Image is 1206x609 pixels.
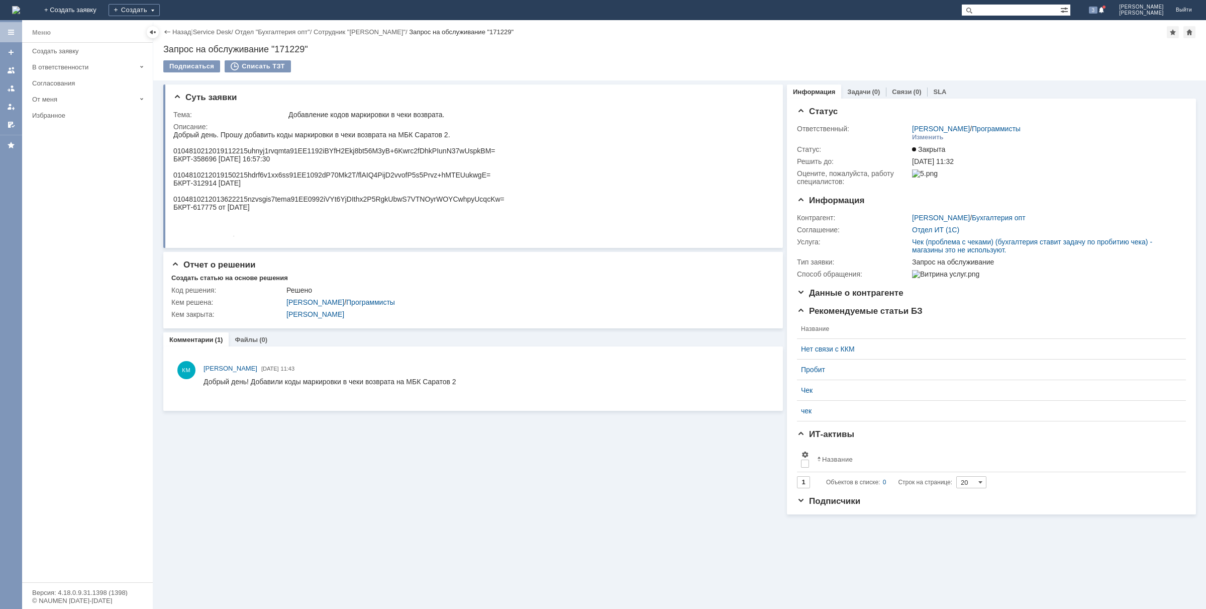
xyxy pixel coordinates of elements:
a: чек [801,407,1174,415]
div: Создать заявку [32,47,147,55]
div: Контрагент: [797,214,910,222]
div: Изменить [912,133,944,141]
span: Расширенный поиск [1060,5,1070,14]
div: Добавить в избранное [1167,26,1179,38]
a: Отдел "Бухгалтерия опт" [235,28,310,36]
i: Строк на странице: [826,476,952,488]
div: Статус: [797,145,910,153]
a: Перейти на домашнюю страницу [12,6,20,14]
a: Мои заявки [3,99,19,115]
div: Соглашение: [797,226,910,234]
th: Название [797,319,1178,339]
div: Запрос на обслуживание "171229" [163,44,1196,54]
span: [PERSON_NAME] [1119,10,1164,16]
a: Бухгалтерия опт [972,214,1026,222]
div: Запрос на обслуживание [912,258,1180,266]
a: Пробит [801,366,1174,374]
div: От меня [32,96,136,103]
a: Комментарии [169,336,214,343]
a: Информация [793,88,835,96]
span: Рекомендуемые статьи БЗ [797,306,923,316]
a: Связи [892,88,912,96]
span: Настройки [801,451,809,459]
div: Запрос на обслуживание "171229" [409,28,514,36]
span: [PERSON_NAME] [204,365,257,372]
span: ИТ-активы [797,429,854,439]
a: Создать заявку [3,44,19,60]
div: Скрыть меню [147,26,159,38]
div: Решить до: [797,157,910,165]
img: 5.png [912,169,938,178]
span: Статус [797,107,838,116]
div: / [193,28,235,36]
div: Код решения: [171,286,284,294]
div: / [314,28,409,36]
a: Файлы [235,336,258,343]
div: Тип заявки: [797,258,910,266]
a: Мои согласования [3,117,19,133]
a: Сотрудник "[PERSON_NAME]" [314,28,406,36]
a: Заявки в моей ответственности [3,80,19,97]
div: Oцените, пожалуйста, работу специалистов: [797,169,910,186]
div: Услуга: [797,238,910,246]
span: Объектов в списке: [826,479,880,486]
span: [DATE] [261,366,279,372]
span: Суть заявки [173,93,237,102]
a: Чек (проблема с чеками) (бухгалтерия ставит задачу по пробитию чека) - магазины это не используют. [912,238,1152,254]
span: Закрыта [912,145,945,153]
div: Версия: 4.18.0.9.31.1398 (1398) [32,589,143,596]
span: [PERSON_NAME] [1119,4,1164,10]
div: Избранное [32,112,136,119]
a: [PERSON_NAME] [204,364,257,374]
div: (0) [914,88,922,96]
div: Решено [286,286,767,294]
div: Ответственный: [797,125,910,133]
div: В ответственности [32,63,136,71]
div: Добавление кодов маркировки в чеки возврата. [288,111,767,119]
a: Чек [801,386,1174,394]
span: 3 [1089,7,1098,14]
div: Кем решена: [171,298,284,306]
div: 0 [883,476,886,488]
a: Задачи [847,88,870,96]
div: Создать статью на основе решения [171,274,288,282]
div: / [235,28,314,36]
div: Сделать домашней страницей [1183,26,1195,38]
a: Программисты [972,125,1021,133]
a: Программисты [346,298,395,306]
span: Информация [797,196,864,205]
div: | [191,28,192,35]
a: SLA [933,88,946,96]
div: Меню [32,27,51,39]
span: Подписчики [797,496,860,506]
a: Заявки на командах [3,62,19,78]
div: (0) [259,336,267,343]
div: Кем закрыта: [171,310,284,318]
div: Способ обращения: [797,270,910,278]
div: Тема: [173,111,286,119]
img: logo [12,6,20,14]
a: Создать заявку [28,43,151,59]
span: 11:43 [281,366,295,372]
div: Описание: [173,123,769,131]
img: Витрина услуг.png [912,270,979,278]
div: / [286,298,767,306]
div: (0) [872,88,880,96]
a: Отдел ИТ (1С) [912,226,959,234]
div: Согласования [32,79,147,87]
a: [PERSON_NAME] [912,125,970,133]
a: [PERSON_NAME] [286,310,344,318]
div: / [912,125,1021,133]
a: Service Desk [193,28,232,36]
div: Название [822,456,853,463]
a: Назад [172,28,191,36]
div: Создать [109,4,160,16]
div: © NAUMEN [DATE]-[DATE] [32,597,143,604]
span: Данные о контрагенте [797,288,903,298]
span: [DATE] 11:32 [912,157,954,165]
a: [PERSON_NAME] [912,214,970,222]
th: Название [813,447,1178,472]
